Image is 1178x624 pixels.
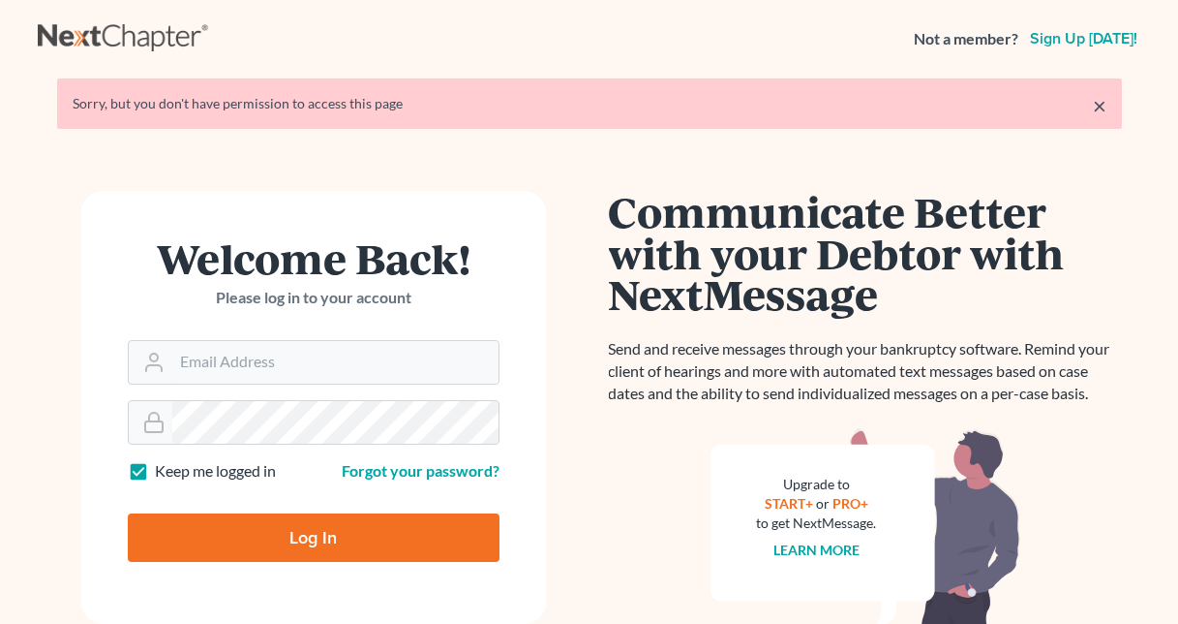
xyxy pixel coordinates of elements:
[128,514,499,562] input: Log In
[757,514,877,533] div: to get NextMessage.
[914,28,1018,50] strong: Not a member?
[155,460,276,483] label: Keep me logged in
[765,495,813,512] a: START+
[1093,94,1106,117] a: ×
[1026,31,1141,47] a: Sign up [DATE]!
[342,461,499,480] a: Forgot your password?
[128,287,499,309] p: Please log in to your account
[609,191,1122,315] h1: Communicate Better with your Debtor with NextMessage
[609,338,1122,405] p: Send and receive messages through your bankruptcy software. Remind your client of hearings and mo...
[172,341,498,384] input: Email Address
[773,542,860,558] a: Learn more
[73,94,1106,113] div: Sorry, but you don't have permission to access this page
[128,237,499,279] h1: Welcome Back!
[757,475,877,494] div: Upgrade to
[832,495,868,512] a: PRO+
[816,495,830,512] span: or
